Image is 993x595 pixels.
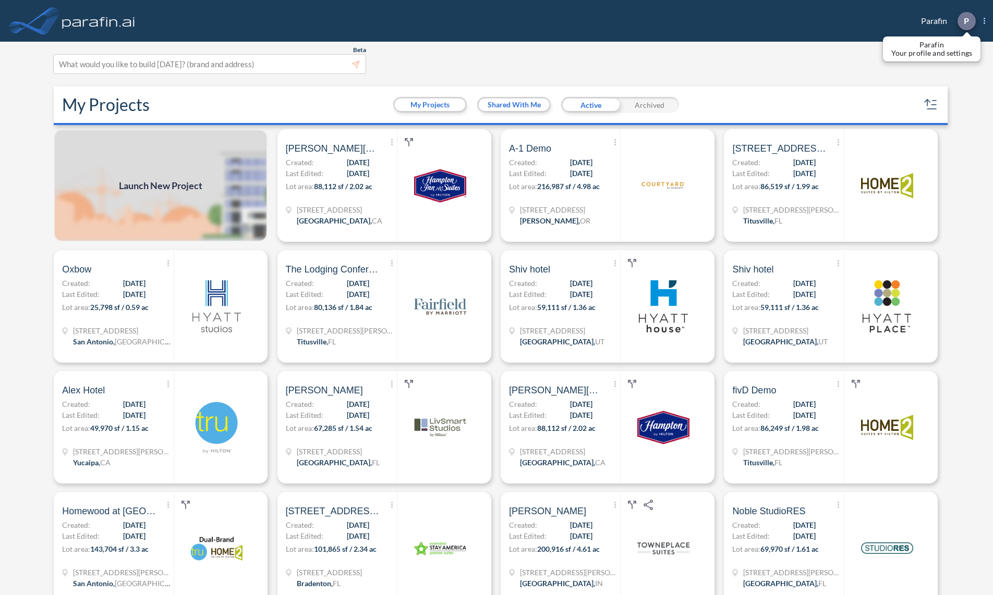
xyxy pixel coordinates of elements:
[509,168,547,179] span: Last Edited:
[497,129,720,242] a: A-1 DemoCreated:[DATE]Last Edited:[DATE]Lot area:216,987 sf / 4.98 ac[STREET_ADDRESS][PERSON_NAME...
[732,424,760,432] span: Lot area:
[537,424,596,432] span: 88,112 sf / 2.02 ac
[62,505,156,517] span: Homewood at The Rim
[520,567,619,578] span: 521 W Eaton Pike
[286,142,380,155] span: Bolthouse Hotel
[743,216,774,225] span: Titusville ,
[732,157,760,168] span: Created:
[793,168,816,179] span: [DATE]
[297,446,380,457] span: 3701 N University Dr
[793,519,816,530] span: [DATE]
[637,280,689,332] img: logo
[570,399,592,410] span: [DATE]
[743,337,818,346] span: [GEOGRAPHIC_DATA] ,
[520,215,590,226] div: Redmond, OR
[297,337,328,346] span: Titusville ,
[347,278,369,289] span: [DATE]
[297,325,396,336] span: 4760 Helen Hauser Blvd
[793,157,816,168] span: [DATE]
[273,129,497,242] a: [PERSON_NAME][GEOGRAPHIC_DATA]Created:[DATE]Last Edited:[DATE]Lot area:88,112 sf / 2.02 ac[STREET...
[861,159,913,212] img: logo
[73,337,115,346] span: San Antonio ,
[509,263,550,276] span: Shiv hotel
[537,303,596,312] span: 59,111 sf / 1.36 ac
[395,98,465,111] button: My Projects
[50,371,273,484] a: Alex HotelCreated:[DATE]Last Edited:[DATE]Lot area:49,970 sf / 1.15 ac[STREET_ADDRESS][PERSON_NAM...
[73,458,100,467] span: Yucaipa ,
[509,182,537,191] span: Lot area:
[891,41,972,49] p: Parafin
[190,401,243,453] img: logo
[570,157,592,168] span: [DATE]
[73,325,172,336] span: 1112 E Quincy St
[497,250,720,363] a: Shiv hotelCreated:[DATE]Last Edited:[DATE]Lot area:59,111 sf / 1.36 ac[STREET_ADDRESS][GEOGRAPHIC...
[286,399,314,410] span: Created:
[62,410,100,420] span: Last Edited:
[720,371,943,484] a: fivD DemoCreated:[DATE]Last Edited:[DATE]Lot area:86,249 sf / 1.98 ac[STREET_ADDRESS][PERSON_NAME...
[520,446,606,457] span: 3443 Buena Vista Rd
[793,530,816,541] span: [DATE]
[73,579,115,588] span: San Antonio ,
[570,410,592,420] span: [DATE]
[286,168,323,179] span: Last Edited:
[314,544,377,553] span: 101,865 sf / 2.34 ac
[580,216,590,225] span: OR
[760,544,819,553] span: 69,970 sf / 1.61 ac
[297,579,333,588] span: Bradenton ,
[273,250,497,363] a: The Lodging ConferenceCreated:[DATE]Last Edited:[DATE]Lot area:80,136 sf / 1.84 ac[STREET_ADDRESS...
[509,289,547,300] span: Last Edited:
[347,157,369,168] span: [DATE]
[286,303,314,312] span: Lot area:
[818,579,826,588] span: FL
[50,250,273,363] a: OxbowCreated:[DATE]Last Edited:[DATE]Lot area:25,798 sf / 0.59 ac[STREET_ADDRESS]San Antonio,[GEO...
[297,216,372,225] span: [GEOGRAPHIC_DATA] ,
[760,182,819,191] span: 86,519 sf / 1.99 ac
[793,278,816,289] span: [DATE]
[347,519,369,530] span: [DATE]
[286,505,380,517] span: 53rd Ave E, Bradenton, FL
[720,250,943,363] a: Shiv hotelCreated:[DATE]Last Edited:[DATE]Lot area:59,111 sf / 1.36 ac[STREET_ADDRESS][GEOGRAPHIC...
[520,325,604,336] span: 2055 S Redwood Rd
[372,458,380,467] span: FL
[353,46,366,54] span: Beta
[891,49,972,57] p: Your profile and settings
[537,182,600,191] span: 216,987 sf / 4.98 ac
[793,410,816,420] span: [DATE]
[497,371,720,484] a: [PERSON_NAME][GEOGRAPHIC_DATA]Created:[DATE]Last Edited:[DATE]Lot area:88,112 sf / 2.02 ac[STREET...
[347,289,369,300] span: [DATE]
[561,97,620,113] div: Active
[286,289,323,300] span: Last Edited:
[520,336,604,347] div: Salt Lake City, UT
[286,157,314,168] span: Created:
[73,457,111,468] div: Yucaipa, CA
[760,303,819,312] span: 59,111 sf / 1.36 ac
[520,578,603,589] div: Richmond, IN
[520,579,595,588] span: [GEOGRAPHIC_DATA] ,
[743,446,842,457] span: 4760 Helen Hauser Blvd
[637,159,689,212] img: logo
[509,142,551,155] span: A-1 Demo
[286,530,323,541] span: Last Edited:
[743,579,818,588] span: [GEOGRAPHIC_DATA] ,
[509,544,537,553] span: Lot area:
[520,457,606,468] div: Bakersfield, CA
[60,10,137,31] img: logo
[732,142,826,155] span: 4760 helen hauser
[286,410,323,420] span: Last Edited:
[297,215,382,226] div: Bakersfield, CA
[620,97,679,113] div: Archived
[509,530,547,541] span: Last Edited:
[732,182,760,191] span: Lot area:
[62,95,150,115] h2: My Projects
[328,337,336,346] span: FL
[286,424,314,432] span: Lot area:
[520,337,595,346] span: [GEOGRAPHIC_DATA] ,
[509,303,537,312] span: Lot area:
[760,424,819,432] span: 86,249 sf / 1.98 ac
[314,182,372,191] span: 88,112 sf / 2.02 ac
[115,337,189,346] span: [GEOGRAPHIC_DATA]
[414,401,466,453] img: logo
[73,336,172,347] div: San Antonio, TX
[732,410,770,420] span: Last Edited:
[732,263,773,276] span: Shiv hotel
